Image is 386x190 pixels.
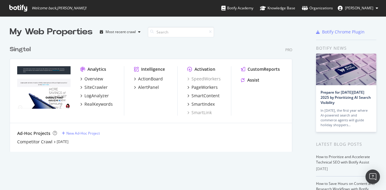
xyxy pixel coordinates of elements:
[57,139,68,144] a: [DATE]
[87,66,106,72] div: Analytics
[141,66,165,72] div: Intelligence
[84,76,103,82] div: Overview
[302,5,333,11] div: Organizations
[17,139,52,145] a: Competitor Crawl
[80,84,108,90] a: SiteCrawler
[316,154,370,165] a: How to Prioritize and Accelerate Technical SEO with Botify Assist
[187,84,218,90] a: PageWorkers
[195,66,215,72] div: Activation
[84,101,113,107] div: RealKeywords
[187,76,221,82] a: SpeedWorkers
[17,130,50,136] div: Ad-Hoc Projects
[17,66,71,109] img: singtel.com
[260,5,295,11] div: Knowledge Base
[322,29,365,35] div: Botify Chrome Plugin
[316,54,376,85] img: Prepare for Black Friday 2025 by Prioritizing AI Search Visibility
[10,38,297,152] div: grid
[191,93,220,99] div: SmartContent
[321,108,372,127] div: In [DATE], the first year where AI-powered search and commerce agents will guide holiday shoppers…
[106,30,136,34] div: Most recent crawl
[191,84,218,90] div: PageWorkers
[191,101,215,107] div: SmartIndex
[10,26,93,38] div: My Web Properties
[316,45,376,51] div: Botify news
[148,27,214,37] input: Search
[333,3,383,13] button: [PERSON_NAME]
[80,93,109,99] a: LogAnalyzer
[138,76,163,82] div: ActionBoard
[80,76,103,82] a: Overview
[80,101,113,107] a: RealKeywords
[97,27,143,37] button: Most recent crawl
[248,66,280,72] div: CustomReports
[321,90,371,105] a: Prepare for [DATE][DATE] 2025 by Prioritizing AI Search Visibility
[134,76,163,82] a: ActionBoard
[32,6,86,11] span: Welcome back, [PERSON_NAME] !
[285,47,292,52] div: Pro
[316,141,376,148] div: Latest Blog Posts
[221,5,253,11] div: Botify Academy
[66,131,100,136] div: New Ad-Hoc Project
[187,93,220,99] a: SmartContent
[10,45,33,54] a: Singtel
[84,93,109,99] div: LogAnalyzer
[345,5,373,11] span: Hin Zi Wong
[316,29,365,35] a: Botify Chrome Plugin
[316,166,376,172] div: [DATE]
[241,66,280,72] a: CustomReports
[187,101,215,107] a: SmartIndex
[247,77,259,83] div: Assist
[138,84,159,90] div: AlertPanel
[10,45,31,54] div: Singtel
[187,110,212,116] a: SmartLink
[134,84,159,90] a: AlertPanel
[241,77,259,83] a: Assist
[62,131,100,136] a: New Ad-Hoc Project
[84,84,108,90] div: SiteCrawler
[365,170,380,184] div: Open Intercom Messenger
